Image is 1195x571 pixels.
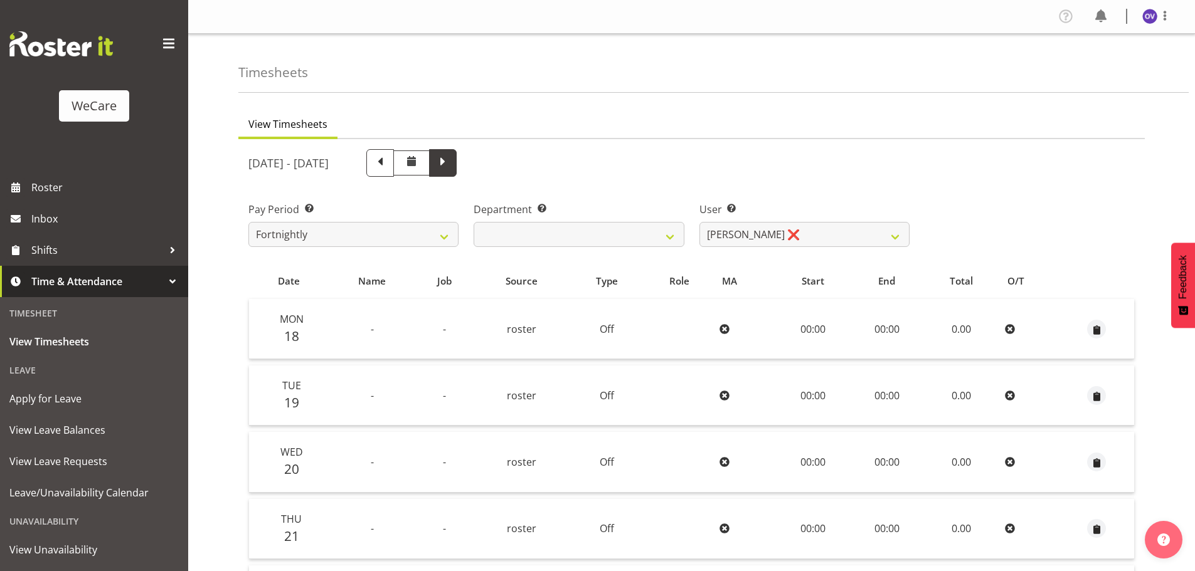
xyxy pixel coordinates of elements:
td: 0.00 [923,499,1001,559]
label: Department [474,202,684,217]
span: View Timesheets [248,117,327,132]
img: Rosterit website logo [9,31,113,56]
span: roster [507,322,536,336]
span: Inbox [31,209,182,228]
td: Off [570,365,644,426]
a: View Leave Requests [3,446,185,477]
a: Leave/Unavailability Calendar [3,477,185,508]
span: Name [358,274,386,288]
span: - [371,455,374,469]
div: Unavailability [3,508,185,534]
a: View Leave Balances [3,414,185,446]
td: 00:00 [775,365,851,426]
span: View Unavailability [9,540,179,559]
td: 0.00 [923,299,1001,359]
h4: Timesheets [238,65,308,80]
label: User [699,202,910,217]
span: Type [596,274,618,288]
span: - [371,322,374,336]
td: 00:00 [851,365,923,426]
span: Shifts [31,241,163,259]
span: - [443,521,446,535]
a: Apply for Leave [3,383,185,414]
span: Mon [280,312,304,326]
td: 00:00 [851,432,923,492]
span: View Leave Requests [9,452,179,471]
td: Off [570,432,644,492]
span: View Leave Balances [9,421,179,439]
span: roster [507,389,536,402]
label: Pay Period [248,202,459,217]
a: View Unavailability [3,534,185,565]
td: 00:00 [775,299,851,359]
button: Feedback - Show survey [1171,243,1195,328]
span: roster [507,521,536,535]
span: Time & Attendance [31,272,163,291]
span: 20 [284,460,299,478]
span: MA [722,274,737,288]
span: View Timesheets [9,332,179,351]
td: 0.00 [923,432,1001,492]
td: Off [570,299,644,359]
span: Source [506,274,538,288]
span: roster [507,455,536,469]
span: Job [437,274,452,288]
span: Thu [281,512,302,526]
img: help-xxl-2.png [1157,533,1170,546]
img: olive-vermazen11854.jpg [1142,9,1157,24]
span: Feedback [1177,255,1189,299]
td: 00:00 [851,299,923,359]
span: End [878,274,895,288]
div: Leave [3,357,185,383]
span: 21 [284,527,299,545]
span: - [443,389,446,402]
td: Off [570,499,644,559]
span: Total [950,274,973,288]
td: 00:00 [851,499,923,559]
td: 00:00 [775,499,851,559]
div: Timesheet [3,300,185,326]
span: - [371,389,374,402]
div: WeCare [72,97,117,115]
span: - [371,521,374,535]
span: Date [278,274,300,288]
span: Apply for Leave [9,389,179,408]
span: - [443,322,446,336]
span: Start [802,274,824,288]
span: Wed [280,445,303,459]
span: Leave/Unavailability Calendar [9,483,179,502]
span: 18 [284,327,299,345]
span: Tue [282,379,301,392]
h5: [DATE] - [DATE] [248,156,329,170]
span: 19 [284,394,299,411]
a: View Timesheets [3,326,185,357]
span: O/T [1007,274,1024,288]
td: 0.00 [923,365,1001,426]
span: - [443,455,446,469]
span: Roster [31,178,182,197]
span: Role [669,274,689,288]
td: 00:00 [775,432,851,492]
